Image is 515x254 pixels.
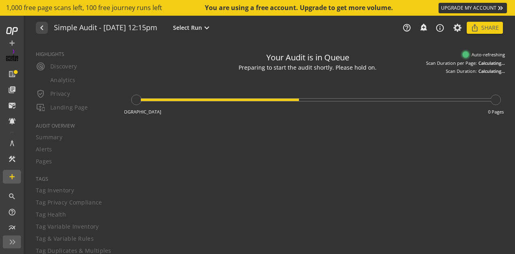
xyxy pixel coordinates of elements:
[239,64,377,72] div: Preparing to start the audit shortly. Please hold on.
[173,24,202,32] span: Select Run
[402,23,411,32] mat-icon: help_outline
[8,155,16,163] mat-icon: construction
[8,173,16,181] mat-icon: add
[463,52,505,58] div: Auto-refreshing
[496,4,505,12] mat-icon: keyboard_double_arrow_right
[6,49,18,61] img: Customer Logo
[8,101,16,109] mat-icon: mark_email_read
[111,109,161,115] div: In [GEOGRAPHIC_DATA]
[467,22,503,34] button: Share
[205,3,394,12] div: You are using a free account. Upgrade to get more volume.
[8,117,16,125] mat-icon: notifications_active
[266,52,349,64] div: Your Audit is in Queue
[481,21,499,35] span: Share
[8,86,16,94] mat-icon: library_books
[471,24,479,32] mat-icon: ios_share
[478,68,505,74] div: Calculating...
[37,23,45,33] mat-icon: navigate_before
[8,224,16,232] mat-icon: multiline_chart
[435,23,445,33] mat-icon: info_outline
[8,208,16,216] mat-icon: help_outline
[8,139,16,147] mat-icon: architecture
[446,68,477,74] div: Scan Duration:
[478,60,505,66] div: Calculating...
[488,109,504,115] div: 0 Pages
[202,23,212,33] mat-icon: expand_more
[8,70,16,78] mat-icon: list_alt
[6,3,162,12] span: 1,000 free page scans left, 100 free journey runs left
[171,23,213,33] button: Select Run
[419,23,427,31] mat-icon: add_alert
[8,39,16,47] mat-icon: add
[439,3,507,13] a: UPGRADE MY ACCOUNT
[54,24,157,32] h1: Simple Audit - 18 September 2025 | 12:15pm
[426,60,477,66] div: Scan Duration per Page:
[8,192,16,200] mat-icon: search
